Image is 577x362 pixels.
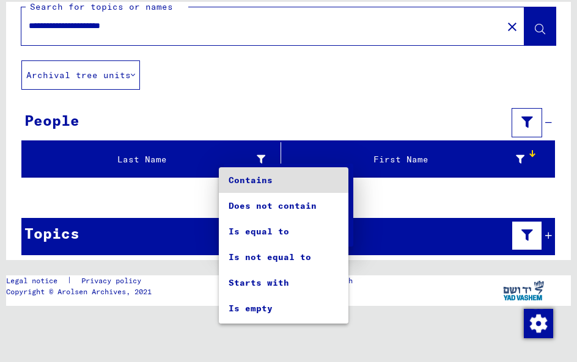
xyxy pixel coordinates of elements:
[229,167,339,193] span: Contains
[229,219,339,244] span: Is equal to
[229,295,339,321] span: Is empty
[229,244,339,270] span: Is not equal to
[229,270,339,295] span: Starts with
[524,309,553,338] img: Change consent
[229,193,339,219] span: Does not contain
[229,321,339,347] span: Is not empty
